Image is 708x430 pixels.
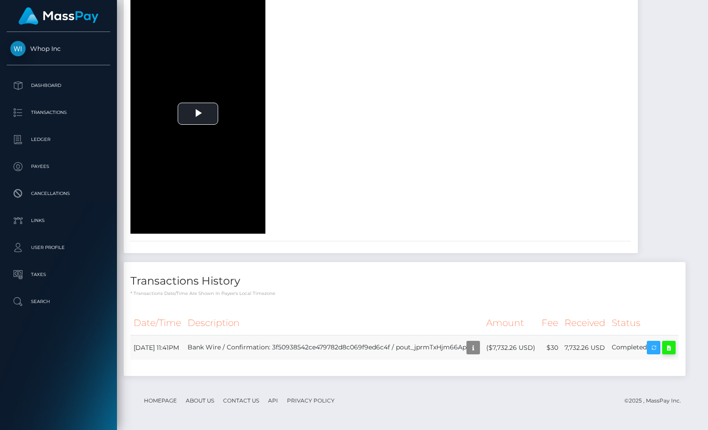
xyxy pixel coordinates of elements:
[182,394,218,407] a: About Us
[7,74,110,97] a: Dashboard
[7,128,110,151] a: Ledger
[624,396,688,406] div: © 2025 , MassPay Inc.
[10,241,107,254] p: User Profile
[10,214,107,227] p: Links
[7,45,110,53] span: Whop Inc
[130,335,184,360] td: [DATE] 11:41PM
[178,103,218,125] button: Play Video
[10,79,107,92] p: Dashboard
[483,335,538,360] td: ($7,732.26 USD)
[184,335,483,360] td: Bank Wire / Confirmation: 3f50938542ce479782d8c069f9ed6c4f / pout_jprmTxHjm66Ap
[10,187,107,200] p: Cancellations
[18,7,99,25] img: MassPay Logo
[10,133,107,146] p: Ledger
[7,182,110,205] a: Cancellations
[7,101,110,124] a: Transactions
[538,311,561,335] th: Fee
[7,155,110,178] a: Payees
[483,311,538,335] th: Amount
[609,311,679,335] th: Status
[130,290,679,297] p: * Transactions date/time are shown in payee's local timezone
[10,106,107,119] p: Transactions
[184,311,483,335] th: Description
[283,394,338,407] a: Privacy Policy
[10,268,107,281] p: Taxes
[538,335,561,360] td: $30
[10,41,26,56] img: Whop Inc
[609,335,679,360] td: Completed
[561,311,609,335] th: Received
[7,290,110,313] a: Search
[10,160,107,173] p: Payees
[7,236,110,259] a: User Profile
[264,394,282,407] a: API
[220,394,263,407] a: Contact Us
[561,335,609,360] td: 7,732.26 USD
[7,263,110,286] a: Taxes
[7,209,110,232] a: Links
[130,273,679,289] h4: Transactions History
[130,311,184,335] th: Date/Time
[140,394,180,407] a: Homepage
[10,295,107,308] p: Search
